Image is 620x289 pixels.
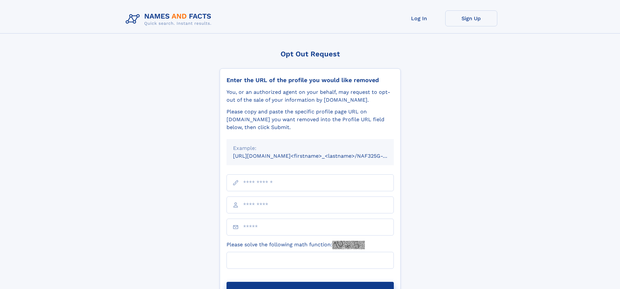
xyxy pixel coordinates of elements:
[227,108,394,131] div: Please copy and paste the specific profile page URL on [DOMAIN_NAME] you want removed into the Pr...
[233,144,387,152] div: Example:
[227,77,394,84] div: Enter the URL of the profile you would like removed
[220,50,401,58] div: Opt Out Request
[233,153,406,159] small: [URL][DOMAIN_NAME]<firstname>_<lastname>/NAF325G-xxxxxxxx
[393,10,445,26] a: Log In
[123,10,217,28] img: Logo Names and Facts
[445,10,497,26] a: Sign Up
[227,88,394,104] div: You, or an authorized agent on your behalf, may request to opt-out of the sale of your informatio...
[227,241,365,249] label: Please solve the following math function:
